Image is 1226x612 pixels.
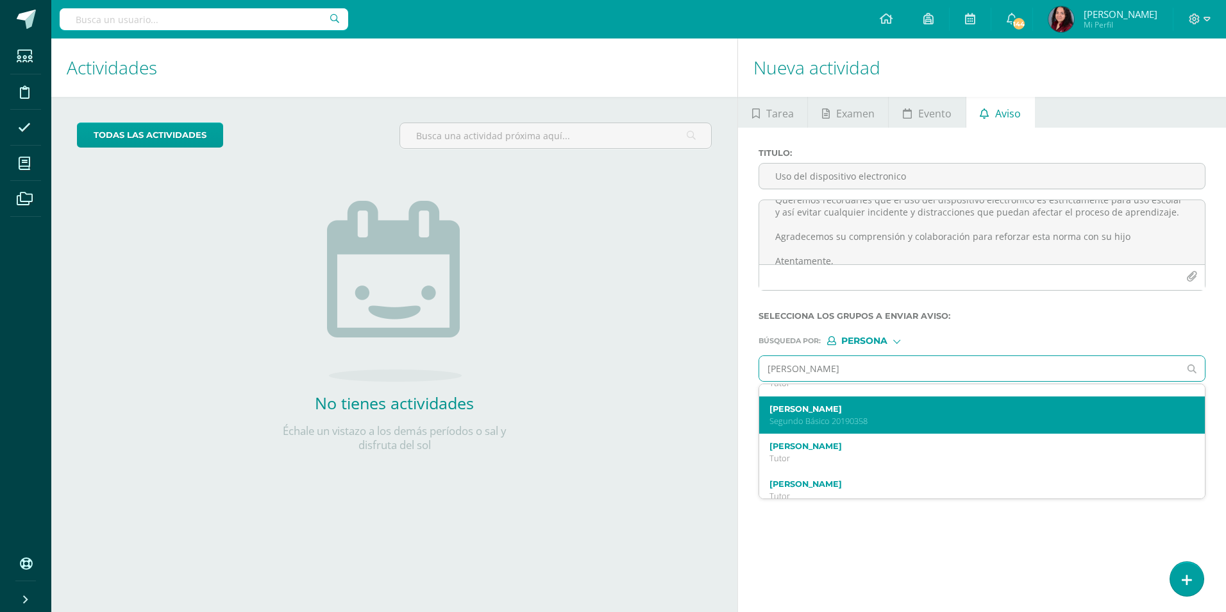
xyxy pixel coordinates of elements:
[766,98,794,129] span: Tarea
[266,392,523,414] h2: No tienes actividades
[769,453,1176,464] p: Tutor
[759,337,821,344] span: Búsqueda por :
[769,441,1176,451] label: [PERSON_NAME]
[738,97,807,128] a: Tarea
[769,404,1176,414] label: [PERSON_NAME]
[759,164,1205,189] input: Titulo
[769,479,1176,489] label: [PERSON_NAME]
[60,8,348,30] input: Busca un usuario...
[327,201,462,382] img: no_activities.png
[769,416,1176,427] p: Segundo Básico 20190358
[889,97,965,128] a: Evento
[995,98,1021,129] span: Aviso
[1048,6,1074,32] img: d1a1e1938b2129473632f39149ad8a41.png
[769,491,1176,502] p: Tutor
[759,311,1205,321] label: Selecciona los grupos a enviar aviso :
[918,98,952,129] span: Evento
[841,337,887,344] span: Persona
[67,38,722,97] h1: Actividades
[759,148,1205,158] label: Titulo :
[1012,17,1026,31] span: 144
[1084,8,1157,21] span: [PERSON_NAME]
[827,336,923,345] div: [object Object]
[1084,19,1157,30] span: Mi Perfil
[759,200,1205,264] textarea: Estimados padres de familia, Les informamos que [DATE], durante el horario escolar, su hijo [PERS...
[759,356,1179,381] input: Ej. Mario Galindo
[266,424,523,452] p: Échale un vistazo a los demás períodos o sal y disfruta del sol
[836,98,875,129] span: Examen
[808,97,888,128] a: Examen
[753,38,1211,97] h1: Nueva actividad
[966,97,1035,128] a: Aviso
[400,123,711,148] input: Busca una actividad próxima aquí...
[77,123,223,148] a: todas las Actividades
